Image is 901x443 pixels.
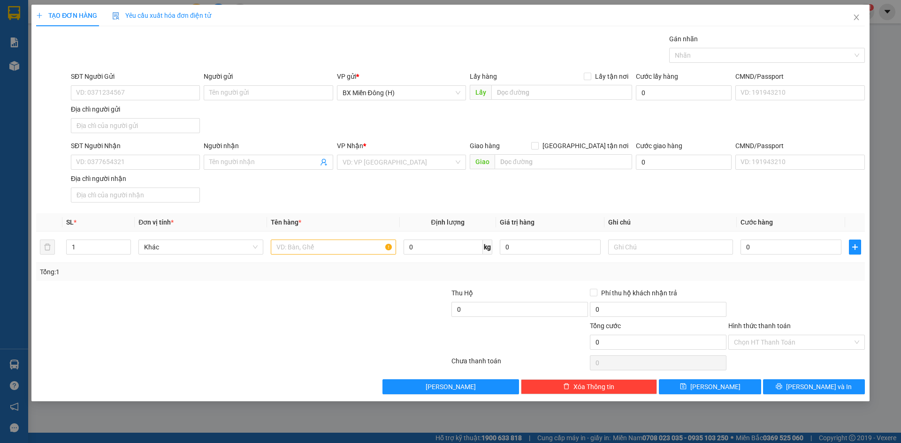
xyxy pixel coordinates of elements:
[728,322,791,330] label: Hình thức thanh toán
[426,382,476,392] span: [PERSON_NAME]
[431,218,465,226] span: Định lượng
[382,379,519,394] button: [PERSON_NAME]
[470,85,491,100] span: Lấy
[112,12,120,20] img: icon
[451,289,473,297] span: Thu Hộ
[271,218,301,226] span: Tên hàng
[36,12,43,19] span: plus
[71,141,200,151] div: SĐT Người Nhận
[849,240,861,255] button: plus
[521,379,657,394] button: deleteXóa Thông tin
[659,379,761,394] button: save[PERSON_NAME]
[853,14,860,21] span: close
[40,240,55,255] button: delete
[573,382,614,392] span: Xóa Thông tin
[271,240,396,255] input: VD: Bàn, Ghế
[337,142,363,150] span: VP Nhận
[500,218,534,226] span: Giá trị hàng
[636,85,732,100] input: Cước lấy hàng
[563,383,570,390] span: delete
[786,382,852,392] span: [PERSON_NAME] và In
[337,71,466,82] div: VP gửi
[343,86,460,100] span: BX Miền Đông (H)
[491,85,632,100] input: Dọc đường
[320,158,328,166] span: user-add
[71,173,200,184] div: Địa chỉ người nhận
[591,71,632,82] span: Lấy tận nơi
[66,218,74,226] span: SL
[71,118,200,133] input: Địa chỉ của người gửi
[204,71,333,82] div: Người gửi
[112,12,211,19] span: Yêu cầu xuất hóa đơn điện tử
[144,240,258,254] span: Khác
[495,154,632,169] input: Dọc đường
[483,240,492,255] span: kg
[776,383,782,390] span: printer
[40,267,348,277] div: Tổng: 1
[849,243,861,251] span: plus
[71,104,200,114] div: Địa chỉ người gửi
[669,35,698,43] label: Gán nhãn
[763,379,865,394] button: printer[PERSON_NAME] và In
[604,213,737,232] th: Ghi chú
[597,288,681,298] span: Phí thu hộ khách nhận trả
[470,154,495,169] span: Giao
[690,382,741,392] span: [PERSON_NAME]
[608,240,733,255] input: Ghi Chú
[741,218,773,226] span: Cước hàng
[71,188,200,203] input: Địa chỉ của người nhận
[590,322,621,330] span: Tổng cước
[636,142,682,150] label: Cước giao hàng
[204,141,333,151] div: Người nhận
[680,383,687,390] span: save
[138,218,174,226] span: Đơn vị tính
[71,71,200,82] div: SĐT Người Gửi
[450,356,589,372] div: Chưa thanh toán
[36,12,97,19] span: TẠO ĐƠN HÀNG
[843,5,870,31] button: Close
[500,240,601,255] input: 0
[470,73,497,80] span: Lấy hàng
[735,141,864,151] div: CMND/Passport
[636,73,678,80] label: Cước lấy hàng
[735,71,864,82] div: CMND/Passport
[470,142,500,150] span: Giao hàng
[636,155,732,170] input: Cước giao hàng
[539,141,632,151] span: [GEOGRAPHIC_DATA] tận nơi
